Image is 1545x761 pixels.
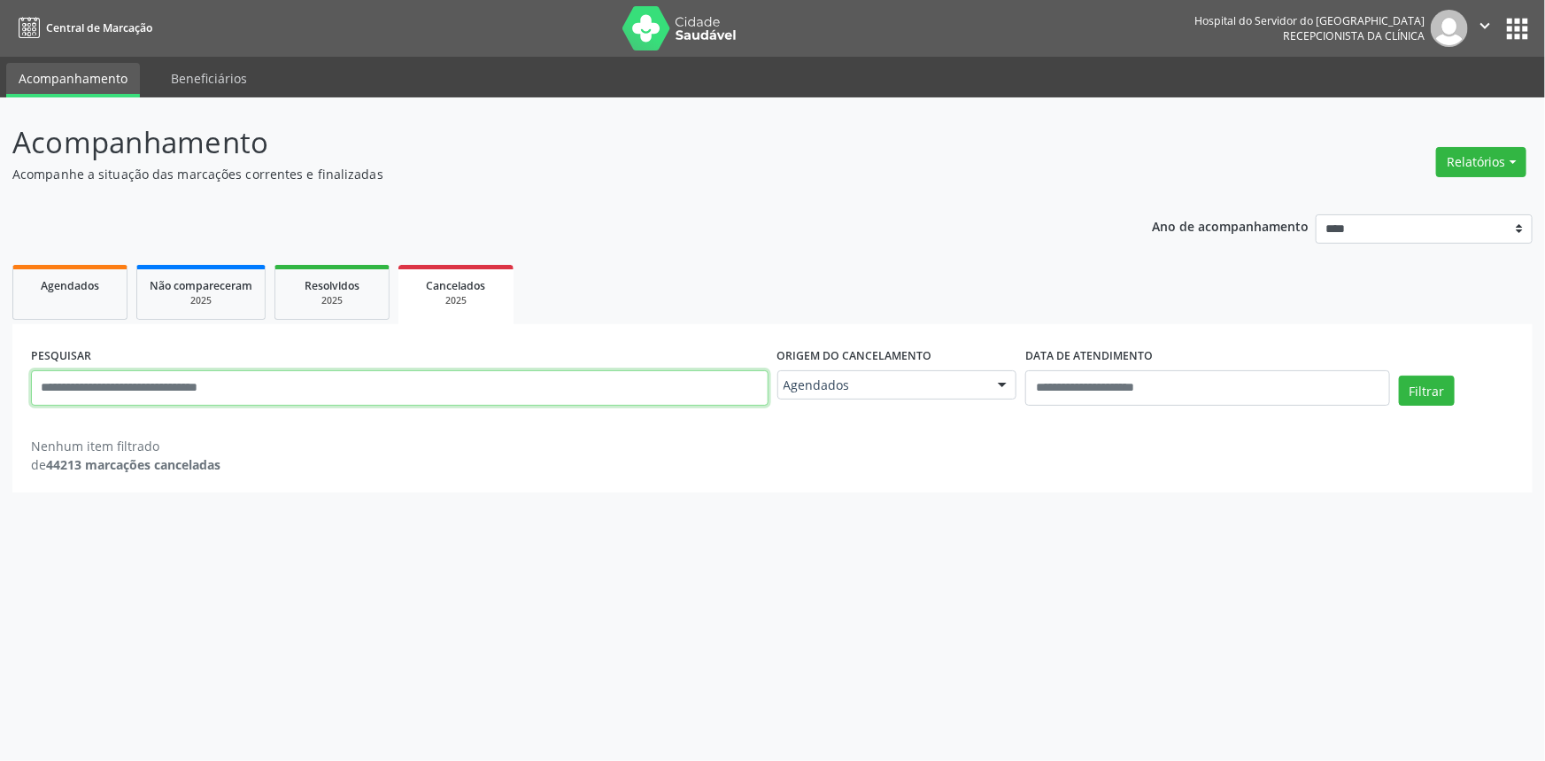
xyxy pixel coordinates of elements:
[777,343,932,370] label: Origem do cancelamento
[46,20,152,35] span: Central de Marcação
[150,278,252,293] span: Não compareceram
[150,294,252,307] div: 2025
[1468,10,1502,47] button: 
[427,278,486,293] span: Cancelados
[1431,10,1468,47] img: img
[1436,147,1526,177] button: Relatórios
[288,294,376,307] div: 2025
[31,343,91,370] label: PESQUISAR
[1475,16,1495,35] i: 
[411,294,501,307] div: 2025
[12,13,152,43] a: Central de Marcação
[1399,376,1455,406] button: Filtrar
[6,63,140,97] a: Acompanhamento
[41,278,99,293] span: Agendados
[31,437,220,455] div: Nenhum item filtrado
[784,377,981,394] span: Agendados
[1194,13,1425,28] div: Hospital do Servidor do [GEOGRAPHIC_DATA]
[1283,28,1425,43] span: Recepcionista da clínica
[1502,13,1533,44] button: apps
[12,120,1077,165] p: Acompanhamento
[1153,214,1309,237] p: Ano de acompanhamento
[12,165,1077,183] p: Acompanhe a situação das marcações correntes e finalizadas
[158,63,259,94] a: Beneficiários
[31,455,220,474] div: de
[1025,343,1153,370] label: DATA DE ATENDIMENTO
[305,278,359,293] span: Resolvidos
[46,456,220,473] strong: 44213 marcações canceladas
